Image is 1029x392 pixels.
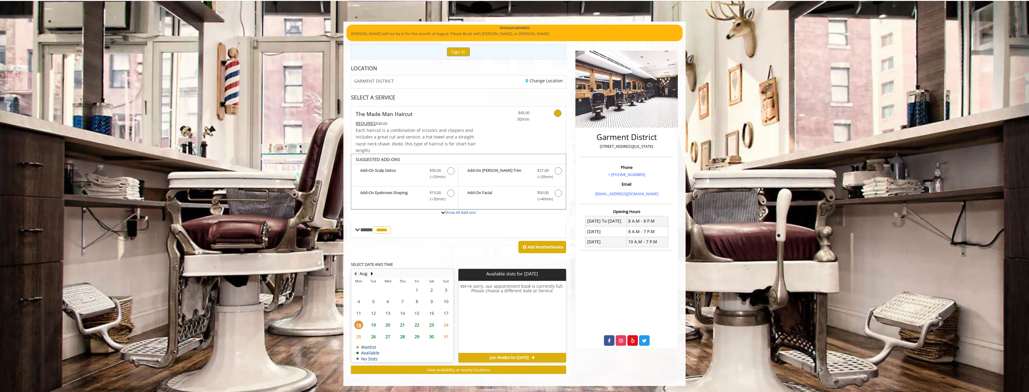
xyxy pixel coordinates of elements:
[439,319,454,331] td: Select day24
[352,319,366,331] td: Select day18
[383,332,392,341] span: 27
[534,174,552,180] span: (+20min )
[410,278,424,284] th: Fri
[424,278,439,284] th: Sat
[442,332,451,341] span: 31
[351,65,377,72] b: LOCATION
[626,216,668,226] td: 8 A.M - 8 P.M
[354,79,394,83] span: GARMENT DISTRICT
[490,355,529,360] span: Join Waitlist for [DATE]
[427,321,436,329] span: 23
[366,331,380,342] td: Select day26
[526,78,563,84] a: Change Location
[352,278,366,284] th: Mon
[582,133,671,141] h2: Garment District
[585,216,627,226] td: [DATE] To [DATE]
[585,226,627,237] td: [DATE]
[537,190,549,196] span: $50.00
[461,190,563,204] label: Add-On Facial
[461,271,563,276] p: Available slots for [DATE]
[369,332,378,341] span: 26
[430,167,441,174] span: $50.00
[395,278,409,284] th: Thu
[412,321,421,329] span: 22
[626,226,668,237] td: 8 A.M - 7 P.M
[356,120,376,126] span: This service needs some Advance to be paid before we block your appointment
[395,319,409,331] td: Select day21
[370,270,374,277] button: Next Month
[467,190,531,202] b: Add-On Facial
[353,270,358,277] button: Previous Month
[356,351,379,355] td: Available
[356,357,379,361] td: No Slots
[356,156,400,162] b: SUGGESTED ADD-ONS
[427,196,444,202] span: (+20min )
[366,278,380,284] th: Tue
[360,190,424,202] b: Add-On Eyebrows Shaping
[366,319,380,331] td: Select day19
[356,110,412,118] b: The Made Man Haircut
[427,332,436,341] span: 30
[439,278,454,284] th: Sun
[537,167,549,174] span: $27.00
[461,167,563,181] label: Add-On Beard Trim
[381,331,395,342] td: Select day27
[354,332,363,341] span: 25
[398,332,407,341] span: 28
[383,321,392,329] span: 20
[447,47,470,56] button: Sign In
[459,284,566,351] h6: We're sorry, our appointment book is currently full. Please choose a different date or Service
[360,167,424,180] b: Add-On Scalp Detox
[354,321,363,329] span: 18
[356,345,379,349] td: Waitlist
[424,319,439,331] td: Select day23
[351,262,393,267] b: SELECT DATE AND TIME
[608,172,645,177] a: + [PHONE_NUMBER]
[351,95,566,100] div: SELECT A SERVICE
[351,31,678,37] p: [PERSON_NAME] will not be in for the month of August. Please Book with [PERSON_NAME], or [PERSON_...
[369,321,378,329] span: 19
[500,25,530,31] b: Announcements
[430,190,441,196] span: $15.00
[352,331,366,342] td: Select day25
[360,270,367,277] button: Aug
[585,237,627,247] td: [DATE]
[427,367,490,372] span: View availability at nearby locations
[427,174,444,180] span: (+20min )
[398,321,407,329] span: 21
[534,196,552,202] span: (+40min )
[439,331,454,342] td: Select day31
[395,331,409,342] td: Select day28
[356,120,476,127] div: $48.00
[381,319,395,331] td: Select day20
[381,278,395,284] th: Wed
[494,116,530,123] span: 30min
[494,107,530,123] a: $45.00
[351,154,566,210] div: The Made Man Haircut Add-onS
[528,244,563,250] b: Add Another Service
[412,332,421,341] span: 29
[582,182,671,186] h3: Email
[356,127,476,153] span: Each haircut is a combination of scissors and clippers and includes a great cut and service, a ho...
[354,167,455,181] label: Add-On Scalp Detox
[595,191,658,196] a: [EMAIL_ADDRESS][DOMAIN_NAME]
[424,331,439,342] td: Select day30
[410,331,424,342] td: Select day29
[445,210,476,215] a: Show All Add-ons
[354,190,455,204] label: Add-On Eyebrows Shaping
[582,165,671,169] h3: Phone
[467,167,531,180] b: Add-On [PERSON_NAME] Trim
[410,319,424,331] td: Select day22
[626,237,668,247] td: 10 A.M - 7 P.M
[581,209,673,214] h3: Opening Hours
[442,321,451,329] span: 24
[582,143,671,150] p: [STREET_ADDRESS][US_STATE]
[351,366,566,374] button: View availability at nearby locations
[518,241,566,254] button: Add AnotherService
